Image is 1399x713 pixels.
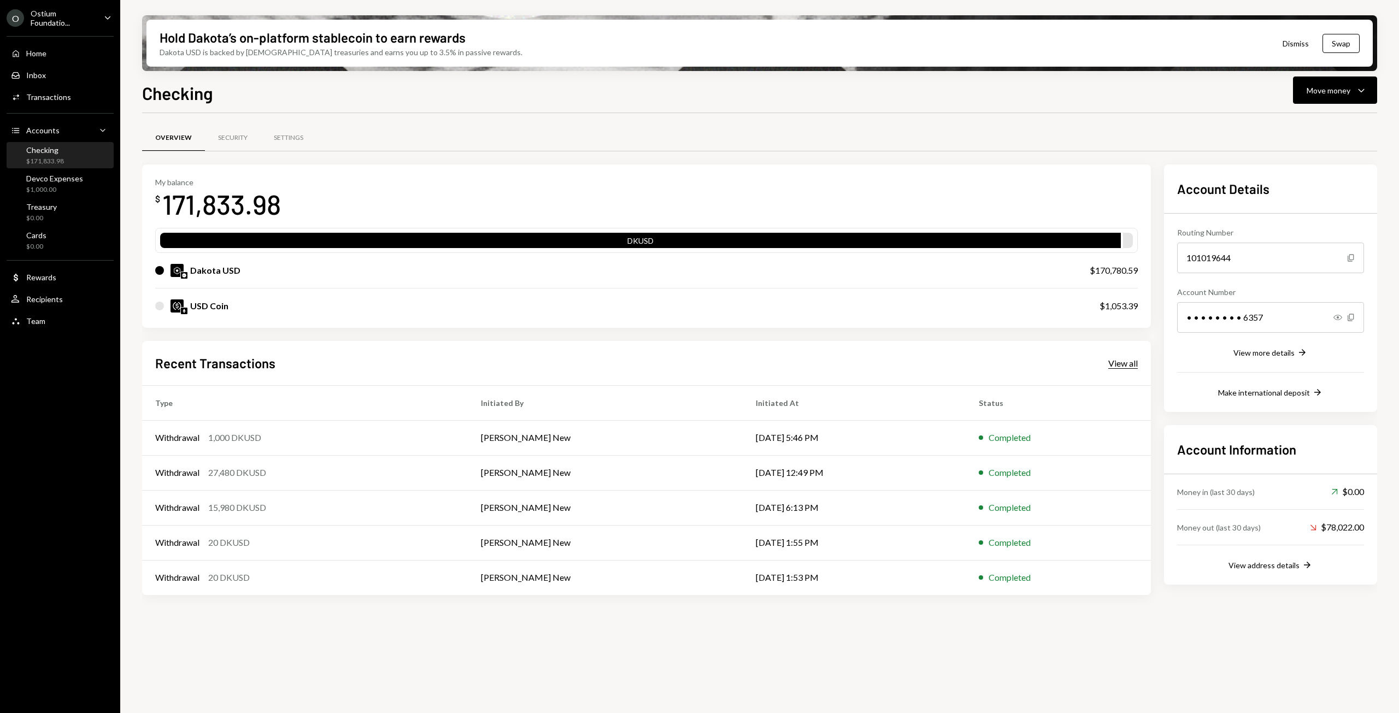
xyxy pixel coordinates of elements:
[468,490,743,525] td: [PERSON_NAME] New
[1177,522,1261,533] div: Money out (last 30 days)
[181,308,187,314] img: ethereum-mainnet
[7,199,114,225] a: Treasury$0.00
[7,267,114,287] a: Rewards
[142,124,205,152] a: Overview
[155,354,275,372] h2: Recent Transactions
[26,273,56,282] div: Rewards
[26,174,83,183] div: Devco Expenses
[26,145,64,155] div: Checking
[468,525,743,560] td: [PERSON_NAME] New
[1218,388,1310,397] div: Make international deposit
[1177,486,1255,498] div: Money in (last 30 days)
[468,455,743,490] td: [PERSON_NAME] New
[162,187,281,221] div: 171,833.98
[989,431,1031,444] div: Completed
[1177,243,1364,273] div: 101019644
[26,231,46,240] div: Cards
[205,124,261,152] a: Security
[1177,440,1364,458] h2: Account Information
[7,142,114,168] a: Checking$171,833.98
[468,560,743,595] td: [PERSON_NAME] New
[7,170,114,197] a: Devco Expenses$1,000.00
[1090,264,1138,277] div: $170,780.59
[26,126,60,135] div: Accounts
[208,536,250,549] div: 20 DKUSD
[1177,286,1364,298] div: Account Number
[181,272,187,279] img: base-mainnet
[989,466,1031,479] div: Completed
[989,571,1031,584] div: Completed
[190,264,240,277] div: Dakota USD
[989,501,1031,514] div: Completed
[160,235,1121,250] div: DKUSD
[1108,358,1138,369] div: View all
[26,70,46,80] div: Inbox
[468,420,743,455] td: [PERSON_NAME] New
[1269,31,1322,56] button: Dismiss
[1100,299,1138,313] div: $1,053.39
[1177,227,1364,238] div: Routing Number
[274,133,303,143] div: Settings
[1293,76,1377,104] button: Move money
[26,157,64,166] div: $171,833.98
[743,560,966,595] td: [DATE] 1:53 PM
[1307,85,1350,96] div: Move money
[155,466,199,479] div: Withdrawal
[155,193,160,204] div: $
[743,525,966,560] td: [DATE] 1:55 PM
[155,571,199,584] div: Withdrawal
[208,571,250,584] div: 20 DKUSD
[743,490,966,525] td: [DATE] 6:13 PM
[1228,559,1313,571] button: View address details
[155,431,199,444] div: Withdrawal
[26,316,45,326] div: Team
[171,299,184,313] img: USDC
[142,82,213,104] h1: Checking
[743,455,966,490] td: [DATE] 12:49 PM
[26,242,46,251] div: $0.00
[1331,485,1364,498] div: $0.00
[743,420,966,455] td: [DATE] 5:46 PM
[743,385,966,420] th: Initiated At
[155,536,199,549] div: Withdrawal
[1177,302,1364,333] div: • • • • • • • • 6357
[7,65,114,85] a: Inbox
[142,385,468,420] th: Type
[208,501,266,514] div: 15,980 DKUSD
[7,120,114,140] a: Accounts
[160,46,522,58] div: Dakota USD is backed by [DEMOGRAPHIC_DATA] treasuries and earns you up to 3.5% in passive rewards.
[1310,521,1364,534] div: $78,022.00
[26,202,57,211] div: Treasury
[218,133,248,143] div: Security
[1218,387,1323,399] button: Make international deposit
[208,431,261,444] div: 1,000 DKUSD
[171,264,184,277] img: DKUSD
[7,43,114,63] a: Home
[989,536,1031,549] div: Completed
[155,501,199,514] div: Withdrawal
[26,214,57,223] div: $0.00
[1233,348,1295,357] div: View more details
[26,49,46,58] div: Home
[31,9,95,27] div: Ostium Foundatio...
[26,294,63,304] div: Recipients
[966,385,1151,420] th: Status
[1322,34,1360,53] button: Swap
[7,87,114,107] a: Transactions
[26,185,83,195] div: $1,000.00
[1233,347,1308,359] button: View more details
[7,289,114,309] a: Recipients
[468,385,743,420] th: Initiated By
[261,124,316,152] a: Settings
[26,92,71,102] div: Transactions
[7,311,114,331] a: Team
[160,28,466,46] div: Hold Dakota’s on-platform stablecoin to earn rewards
[1108,357,1138,369] a: View all
[7,9,24,27] div: O
[208,466,266,479] div: 27,480 DKUSD
[1177,180,1364,198] h2: Account Details
[155,133,192,143] div: Overview
[190,299,228,313] div: USD Coin
[7,227,114,254] a: Cards$0.00
[155,178,281,187] div: My balance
